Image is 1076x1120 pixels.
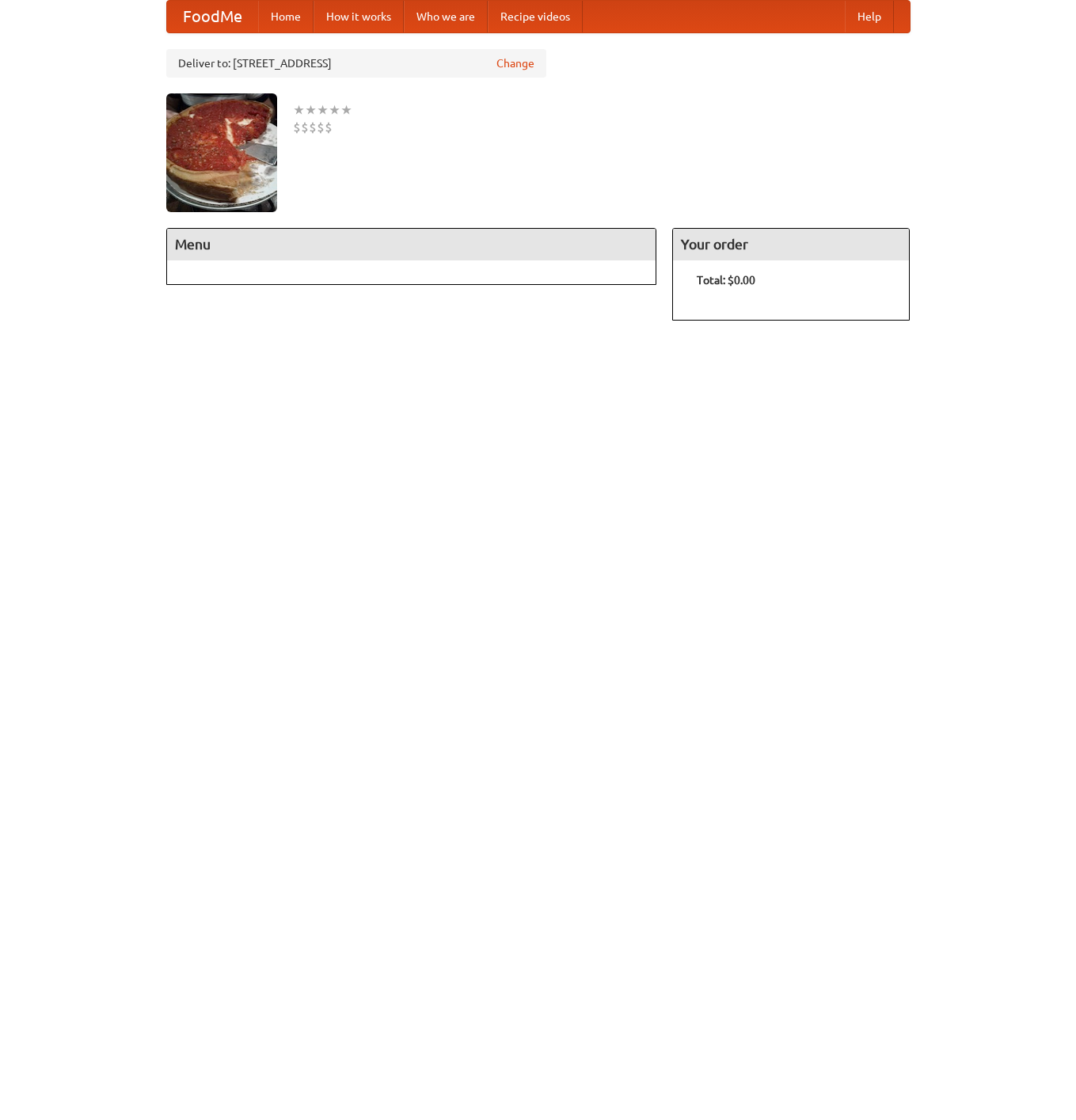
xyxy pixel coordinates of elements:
h4: Your order [673,229,909,260]
li: ★ [329,101,340,119]
li: ★ [340,101,352,119]
a: Who we are [404,1,488,32]
a: Recipe videos [488,1,583,32]
a: Home [258,1,314,32]
li: $ [293,119,301,136]
a: Change [496,55,534,71]
div: Deliver to: [STREET_ADDRESS] [166,49,546,78]
a: Help [845,1,894,32]
li: ★ [293,101,305,119]
li: $ [309,119,317,136]
li: $ [301,119,309,136]
a: FoodMe [167,1,258,32]
li: $ [325,119,333,136]
li: ★ [317,101,329,119]
a: How it works [314,1,404,32]
img: angular.jpg [166,93,277,212]
h4: Menu [167,229,656,260]
li: ★ [305,101,317,119]
b: Total: $0.00 [697,274,755,287]
li: $ [317,119,325,136]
